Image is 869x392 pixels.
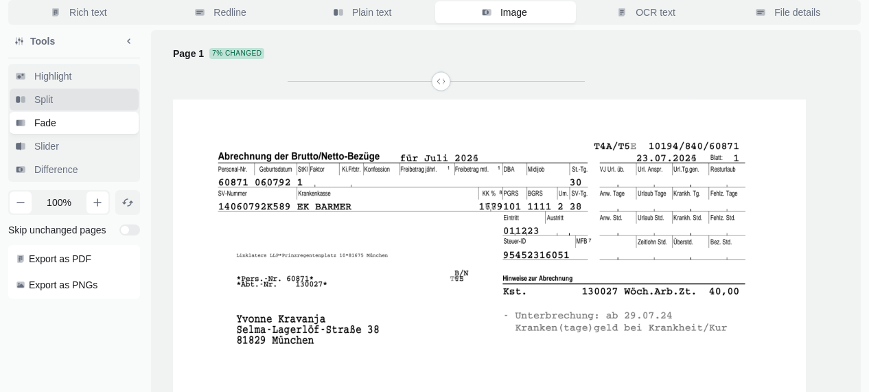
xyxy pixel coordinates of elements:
button: OCR text [577,1,718,23]
button: Fade [10,112,139,134]
button: Split [10,89,139,111]
span: OCR text [633,5,678,19]
button: Rich text [10,1,150,23]
button: Difference [10,159,139,181]
span: Redline [211,5,248,19]
button: Plain text [293,1,434,23]
span: Fade [32,116,59,130]
span: Split [32,93,56,106]
span: Slider [32,139,62,153]
span: File details [772,5,823,19]
span: Image [498,5,530,19]
span: Difference [32,163,81,176]
span: Page 1 [173,47,204,60]
button: Minimize sidebar [118,30,140,52]
span: Rich text [67,5,109,19]
span: 100 % [32,196,86,209]
button: Export as PDF [10,246,139,271]
button: File details [719,1,859,23]
span: Highlight [32,69,74,83]
button: Slider [10,135,139,157]
div: 7% changed [209,48,264,59]
button: Redline [152,1,292,23]
span: Skip unchanged pages [8,223,114,237]
span: Plain text [349,5,395,19]
span: Export as PNGs [29,278,97,292]
button: Highlight [10,65,139,87]
span: Export as PDF [29,252,91,266]
span: Tools [27,34,58,48]
button: Image [435,1,576,23]
button: Export as PNGs [10,273,139,297]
